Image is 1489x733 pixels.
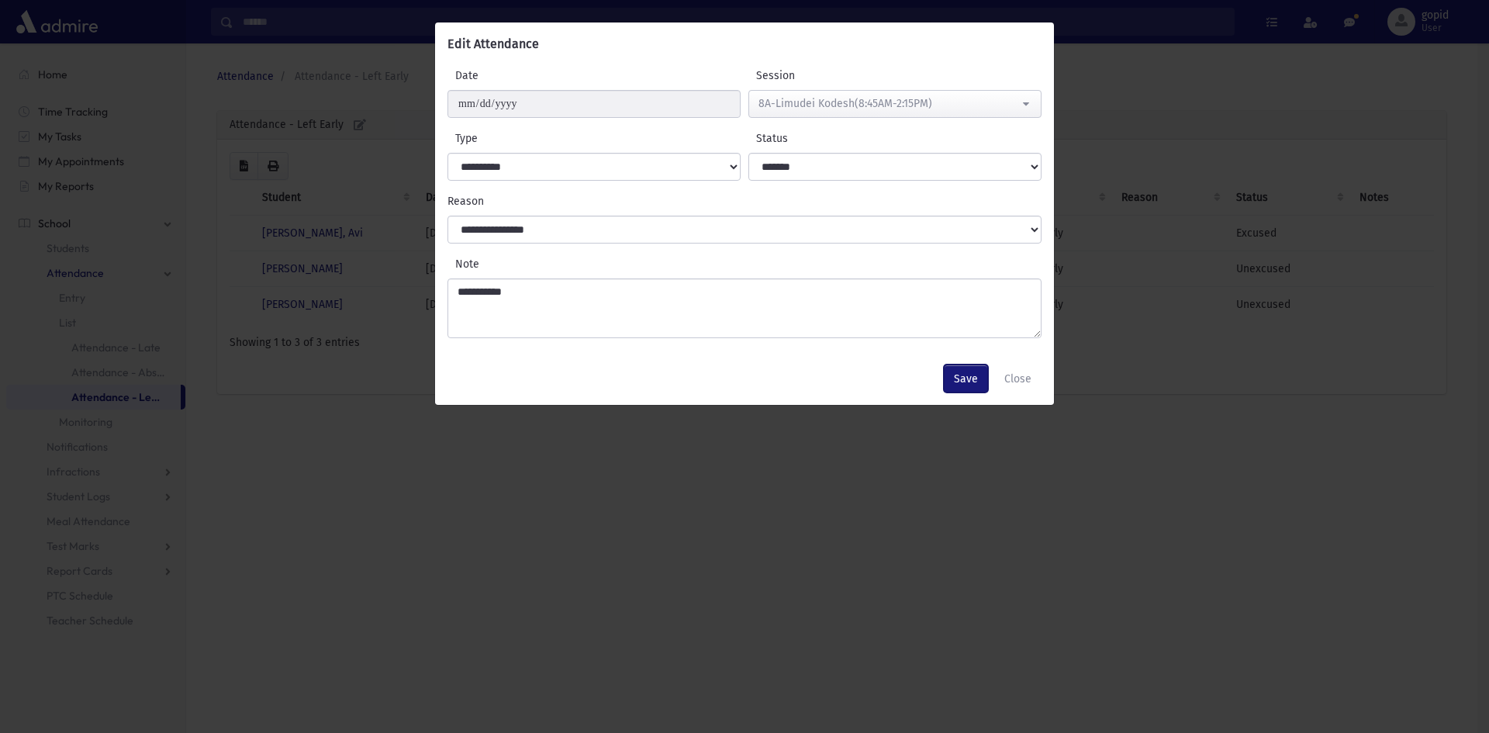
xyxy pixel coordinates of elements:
label: Status [748,130,895,147]
label: Note [447,256,1042,272]
button: 8A-Limudei Kodesh(8:45AM-2:15PM) [748,90,1042,118]
div: 8A-Limudei Kodesh(8:45AM-2:15PM) [758,95,1019,112]
label: Session [748,67,895,84]
h6: Edit Attendance [447,35,539,54]
button: Save [944,365,988,392]
label: Type [447,130,594,147]
label: Date [447,67,594,84]
button: Close [994,365,1042,392]
label: Reason [444,193,1045,209]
